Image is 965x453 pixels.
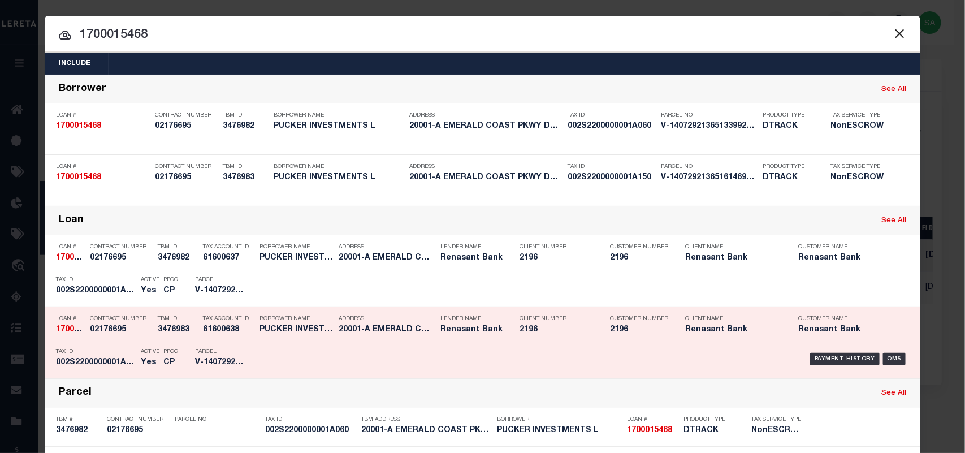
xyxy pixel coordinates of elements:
[56,122,149,131] h5: 1700015468
[798,244,894,251] p: Customer Name
[440,316,503,322] p: Lender Name
[627,416,678,423] p: Loan #
[56,416,101,423] p: TBM #
[195,286,246,296] h5: V-14072921365133992360091
[881,217,906,225] a: See All
[798,325,894,335] h5: Renasant Bank
[274,163,404,170] p: Borrower Name
[56,316,84,322] p: Loan #
[141,358,158,368] h5: Yes
[763,163,813,170] p: Product Type
[274,112,404,119] p: Borrower Name
[520,253,593,263] h5: 2196
[90,316,152,322] p: Contract Number
[107,426,169,435] h5: 02176695
[45,25,920,45] input: Start typing...
[339,316,435,322] p: Address
[661,163,757,170] p: Parcel No
[610,244,668,251] p: Customer Number
[339,325,435,335] h5: 20001-A EMERALD COAST PKWY DEST...
[259,316,333,322] p: Borrower Name
[158,244,197,251] p: TBM ID
[56,277,135,283] p: Tax ID
[830,112,887,119] p: Tax Service Type
[59,387,92,400] div: Parcel
[440,325,503,335] h5: Renasant Bank
[830,163,887,170] p: Tax Service Type
[56,173,149,183] h5: 1700015468
[265,416,356,423] p: Tax ID
[763,122,813,131] h5: DTRACK
[830,122,887,131] h5: NonESCROW
[45,53,105,75] button: Include
[155,112,217,119] p: Contract Number
[203,325,254,335] h5: 61600638
[203,316,254,322] p: Tax Account ID
[683,416,734,423] p: Product Type
[881,390,906,397] a: See All
[163,286,178,296] h5: CP
[685,325,781,335] h5: Renasant Bank
[56,325,84,335] h5: 1700015468
[158,316,197,322] p: TBM ID
[409,173,562,183] h5: 20001-A EMERALD COAST PKWY DEST...
[56,122,101,130] strong: 1700015468
[56,174,101,182] strong: 1700015468
[568,163,655,170] p: Tax ID
[56,244,84,251] p: Loan #
[141,348,159,355] p: Active
[259,244,333,251] p: Borrower Name
[195,277,246,283] p: Parcel
[56,348,135,355] p: Tax ID
[90,244,152,251] p: Contract Number
[195,358,246,368] h5: V-1407292136516146928614
[339,244,435,251] p: Address
[497,416,621,423] p: Borrower
[892,26,907,41] button: Close
[56,326,101,334] strong: 1700015468
[56,358,135,368] h5: 002S2200000001A150
[798,253,894,263] h5: Renasant Bank
[203,253,254,263] h5: 61600637
[627,426,678,435] h5: 1700015468
[661,122,757,131] h5: V-14072921365133992360091
[409,122,562,131] h5: 20001-A EMERALD COAST PKWY DEST...
[497,426,621,435] h5: PUCKER INVESTMENTS L
[175,416,259,423] p: Parcel No
[409,163,562,170] p: Address
[56,286,135,296] h5: 002S2200000001A060
[163,358,178,368] h5: CP
[568,173,655,183] h5: 002S2200000001A150
[685,316,781,322] p: Client Name
[56,253,84,263] h5: 1700015468
[610,253,667,263] h5: 2196
[223,173,268,183] h5: 3476983
[259,253,333,263] h5: PUCKER INVESTMENTS L
[265,426,356,435] h5: 002S2200000001A060
[568,112,655,119] p: Tax ID
[223,163,268,170] p: TBM ID
[163,277,178,283] p: PPCC
[409,112,562,119] p: Address
[830,173,887,183] h5: NonESCROW
[683,426,734,435] h5: DTRACK
[627,426,672,434] strong: 1700015468
[810,353,880,365] div: Payment History
[763,112,813,119] p: Product Type
[883,353,906,365] div: OMS
[661,112,757,119] p: Parcel No
[155,163,217,170] p: Contract Number
[56,426,101,435] h5: 3476982
[59,214,84,227] div: Loan
[223,122,268,131] h5: 3476982
[661,173,757,183] h5: V-1407292136516146928614
[155,122,217,131] h5: 02176695
[881,86,906,93] a: See All
[195,348,246,355] p: Parcel
[90,253,152,263] h5: 02176695
[568,122,655,131] h5: 002S2200000001A060
[56,112,149,119] p: Loan #
[520,325,593,335] h5: 2196
[440,253,503,263] h5: Renasant Bank
[274,122,404,131] h5: PUCKER INVESTMENTS L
